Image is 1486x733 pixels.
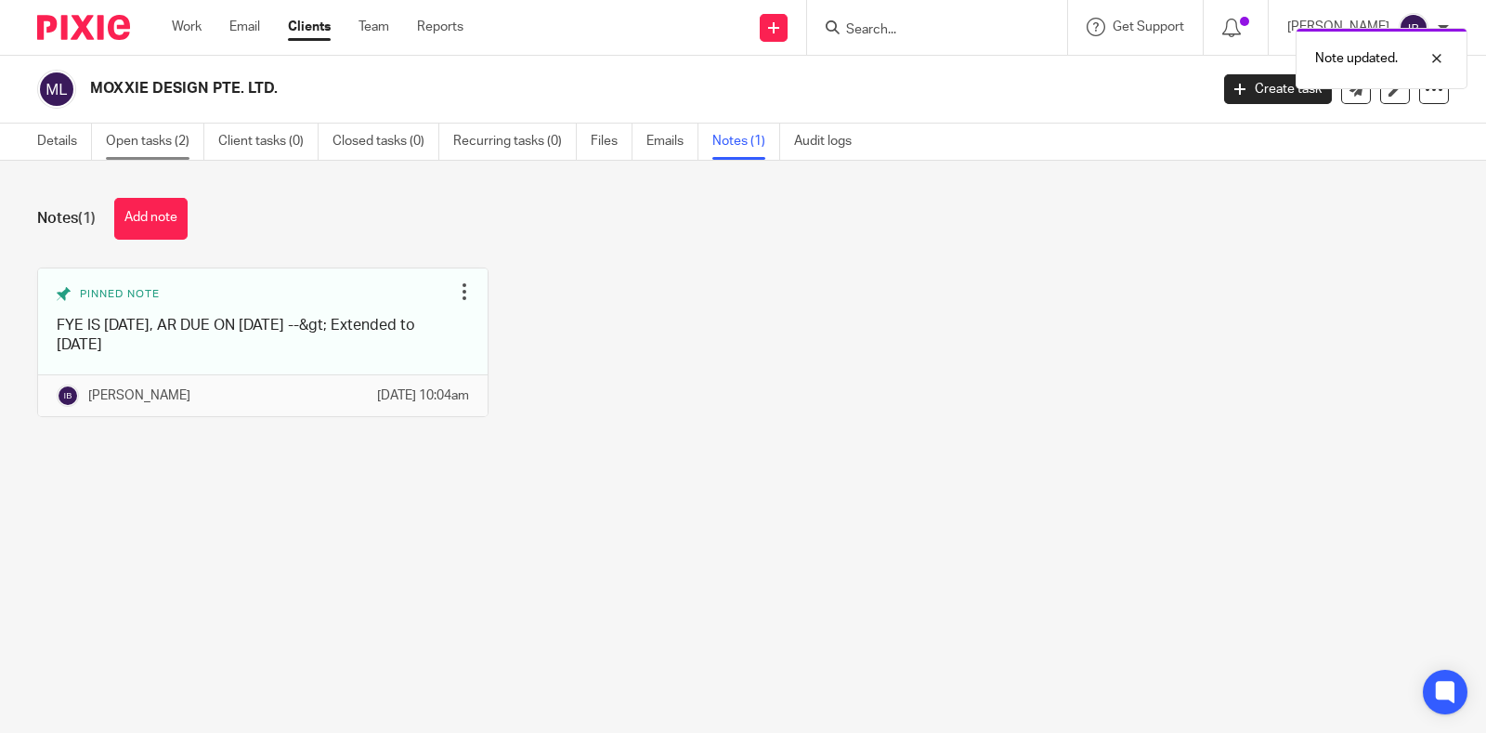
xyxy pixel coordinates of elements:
[114,198,188,240] button: Add note
[57,287,450,302] div: Pinned note
[712,124,780,160] a: Notes (1)
[453,124,577,160] a: Recurring tasks (0)
[229,18,260,36] a: Email
[37,15,130,40] img: Pixie
[37,70,76,109] img: svg%3E
[332,124,439,160] a: Closed tasks (0)
[1224,74,1332,104] a: Create task
[37,124,92,160] a: Details
[57,385,79,407] img: svg%3E
[172,18,202,36] a: Work
[358,18,389,36] a: Team
[1399,13,1428,43] img: svg%3E
[591,124,632,160] a: Files
[646,124,698,160] a: Emails
[1315,49,1398,68] p: Note updated.
[417,18,463,36] a: Reports
[78,211,96,226] span: (1)
[90,79,975,98] h2: MOXXIE DESIGN PTE. LTD.
[37,209,96,229] h1: Notes
[377,386,469,405] p: [DATE] 10:04am
[218,124,319,160] a: Client tasks (0)
[106,124,204,160] a: Open tasks (2)
[288,18,331,36] a: Clients
[794,124,866,160] a: Audit logs
[88,386,190,405] p: [PERSON_NAME]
